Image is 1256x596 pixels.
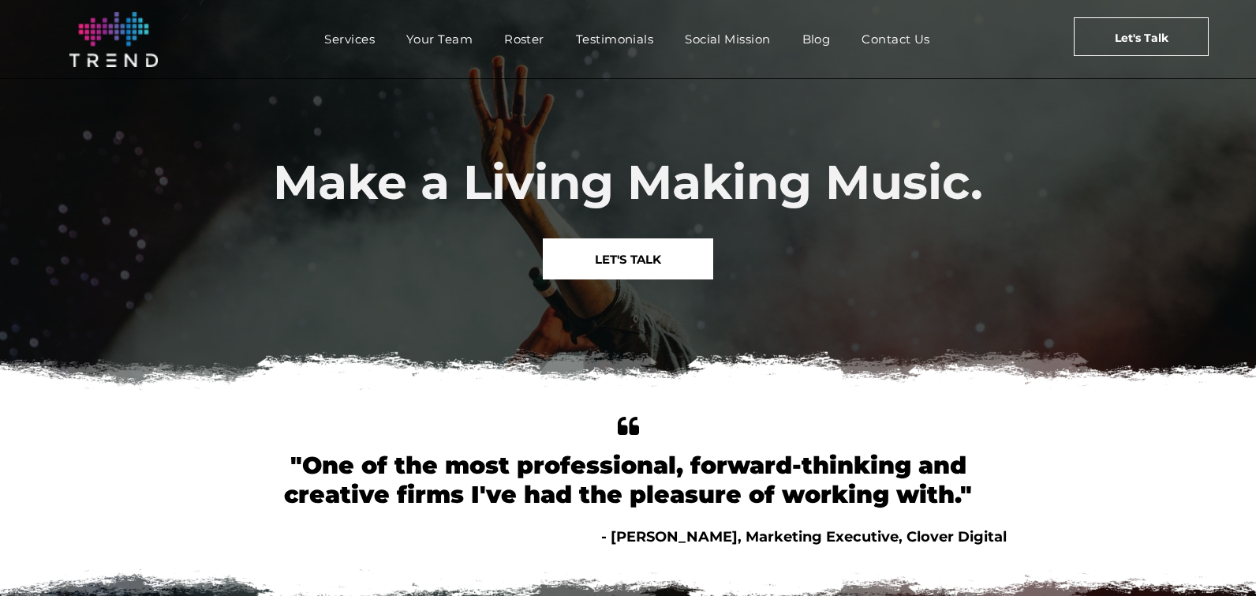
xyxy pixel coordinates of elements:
a: Services [308,28,391,51]
a: Let's Talk [1074,17,1209,56]
a: Testimonials [560,28,669,51]
span: Let's Talk [1115,18,1168,58]
span: - [PERSON_NAME], Marketing Executive, Clover Digital [601,528,1007,545]
a: Roster [488,28,560,51]
span: LET'S TALK [595,239,661,279]
font: "One of the most professional, forward-thinking and creative firms I've had the pleasure of worki... [284,451,972,509]
a: Contact Us [846,28,946,51]
img: logo [69,12,158,67]
a: Your Team [391,28,488,51]
span: Make a Living Making Music. [273,153,983,211]
a: LET'S TALK [543,238,713,279]
a: Blog [787,28,847,51]
a: Social Mission [669,28,786,51]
